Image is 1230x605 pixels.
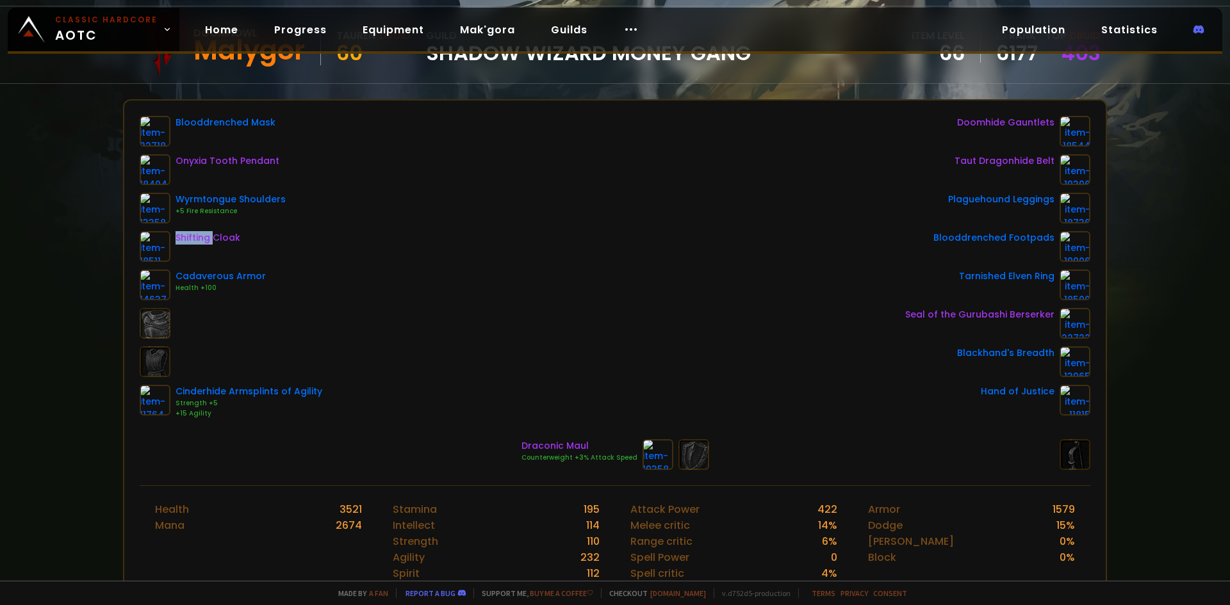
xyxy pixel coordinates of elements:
img: item-19358 [643,439,673,470]
span: Checkout [601,588,706,598]
span: Made by [331,588,388,598]
div: Spirit [393,565,420,581]
img: item-11815 [1060,385,1090,415]
img: item-19396 [1060,154,1090,185]
div: Agility [393,549,425,565]
div: +5 Fire Resistance [176,206,286,216]
div: Dodge [868,517,903,533]
img: item-18404 [140,154,170,185]
span: Shadow Wizard Money Gang [426,44,751,63]
div: 0 % [1060,533,1075,549]
a: Progress [264,17,337,43]
div: Draconic Maul [521,439,637,453]
div: +15 Agility [176,408,322,419]
div: 3521 [340,501,362,517]
img: item-22718 [140,116,170,147]
span: AOTC [55,14,158,45]
div: Health +100 [176,283,266,293]
div: 6 % [822,533,837,549]
div: Intellect [393,517,435,533]
img: item-22722 [1060,308,1090,339]
div: Blooddrenched Footpads [933,231,1054,245]
a: Equipment [352,17,434,43]
div: 1579 [1053,501,1075,517]
div: 0 % [1060,549,1075,565]
div: Malygor [193,41,305,60]
a: Buy me a coffee [530,588,593,598]
div: Armor [868,501,900,517]
div: Doomhide Gauntlets [957,116,1054,129]
div: Blooddrenched Mask [176,116,275,129]
img: item-19906 [1060,231,1090,262]
a: Home [195,17,249,43]
div: Seal of the Gurubashi Berserker [905,308,1054,321]
div: 15 % [1056,517,1075,533]
img: item-18500 [1060,270,1090,300]
div: 2674 [336,517,362,533]
a: Population [992,17,1076,43]
div: Hand of Justice [981,385,1054,398]
a: Terms [812,588,835,598]
div: 195 [584,501,600,517]
div: Wyrmtongue Shoulders [176,193,286,206]
img: item-13965 [1060,346,1090,377]
div: Plaguehound Leggings [948,193,1054,206]
div: Attack Power [630,501,700,517]
div: 422 [817,501,837,517]
div: Taut Dragonhide Belt [955,154,1054,168]
div: Range critic [630,533,693,549]
div: guild [426,28,751,63]
a: Classic HardcoreAOTC [8,8,179,51]
div: 14 % [818,517,837,533]
div: Blackhand's Breadth [957,346,1054,360]
div: Strength +5 [176,398,322,408]
a: [DOMAIN_NAME] [650,588,706,598]
div: Shifting Cloak [176,231,240,245]
div: Cadaverous Armor [176,270,266,283]
div: Melee critic [630,517,690,533]
div: 112 [587,565,600,581]
img: item-18511 [140,231,170,262]
div: Cinderhide Armsplints of Agility [176,385,322,398]
a: Mak'gora [450,17,525,43]
div: Mana [155,517,184,533]
div: 114 [586,517,600,533]
a: Statistics [1091,17,1168,43]
img: item-11764 [140,385,170,415]
img: item-18544 [1060,116,1090,147]
div: 232 [580,549,600,565]
img: item-13358 [140,193,170,223]
div: Spell critic [630,565,684,581]
div: [PERSON_NAME] [868,533,954,549]
div: Stamina [393,501,437,517]
div: Counterweight +3% Attack Speed [521,453,637,463]
div: Onyxia Tooth Pendant [176,154,279,168]
a: Guilds [541,17,598,43]
a: Consent [873,588,907,598]
div: 4 % [821,565,837,581]
img: item-14637 [140,270,170,300]
div: Block [868,549,896,565]
div: 110 [587,533,600,549]
div: Health [155,501,189,517]
div: Tarnished Elven Ring [959,270,1054,283]
a: 6177 [996,44,1038,63]
div: 0 [831,549,837,565]
div: Spell Power [630,549,689,565]
small: Classic Hardcore [55,14,158,26]
span: v. d752d5 - production [714,588,791,598]
span: Support me, [473,588,593,598]
div: Strength [393,533,438,549]
a: Report a bug [406,588,455,598]
img: item-18736 [1060,193,1090,223]
a: Privacy [840,588,868,598]
a: a fan [369,588,388,598]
